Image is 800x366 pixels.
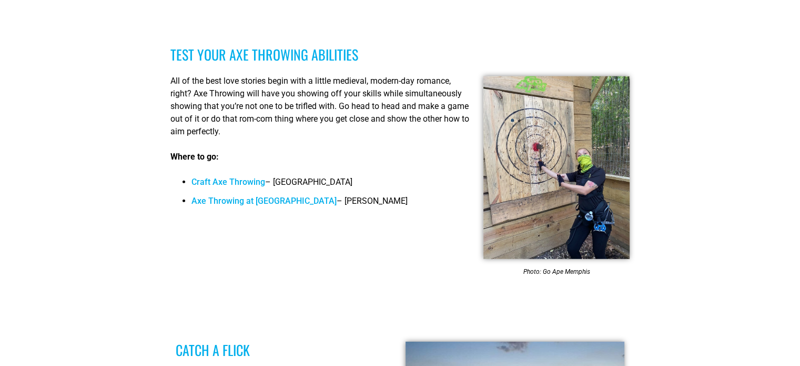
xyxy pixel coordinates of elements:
[170,152,219,162] strong: Where to go:
[176,342,394,358] h3: Catch a flick
[191,195,473,214] li: – [PERSON_NAME]
[191,176,473,195] li: – [GEOGRAPHIC_DATA]
[191,196,337,206] a: Axe Throwing at [GEOGRAPHIC_DATA]
[483,76,630,259] img: A woman wearing a mask participating in Date Night Ideas in Memphis.
[170,46,473,63] h3: Test your Axe Throwing abilities
[191,177,265,187] a: Craft Axe Throwing
[170,75,473,138] p: All of the best love stories begin with a little medieval, modern-day romance, right? Axe Throwin...
[483,268,630,276] figcaption: Photo: Go Ape Memphis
